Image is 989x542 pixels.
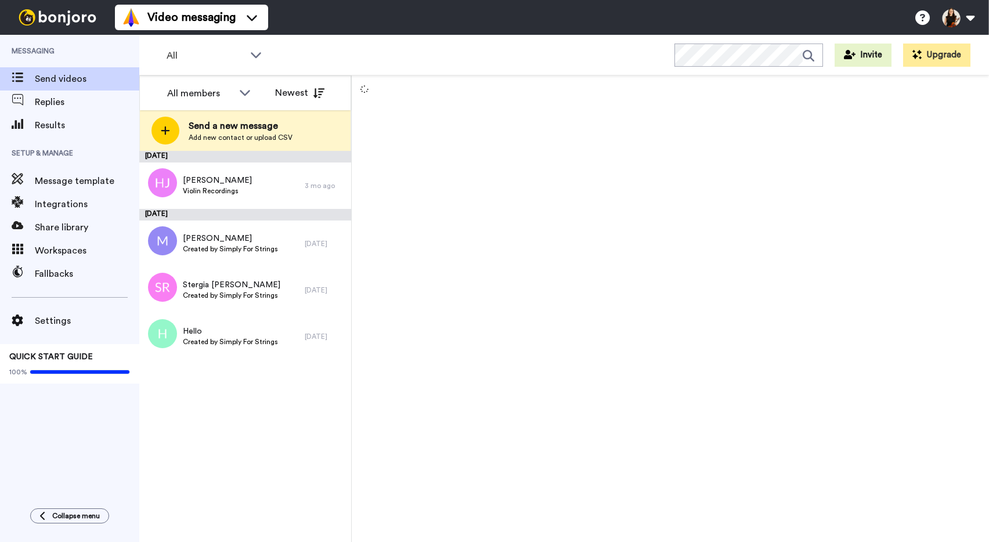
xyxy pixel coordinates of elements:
[167,49,244,63] span: All
[183,244,278,254] span: Created by Simply For Strings
[30,508,109,523] button: Collapse menu
[903,44,970,67] button: Upgrade
[183,279,280,291] span: Stergia [PERSON_NAME]
[189,119,293,133] span: Send a new message
[14,9,101,26] img: bj-logo-header-white.svg
[9,367,27,377] span: 100%
[148,168,177,197] img: hj.png
[183,175,252,186] span: [PERSON_NAME]
[835,44,891,67] button: Invite
[148,273,177,302] img: sr.png
[35,314,139,328] span: Settings
[183,291,280,300] span: Created by Simply For Strings
[266,81,333,104] button: Newest
[148,319,177,348] img: h.png
[189,133,293,142] span: Add new contact or upload CSV
[35,197,139,211] span: Integrations
[183,326,278,337] span: Hello
[35,267,139,281] span: Fallbacks
[35,174,139,188] span: Message template
[183,337,278,346] span: Created by Simply For Strings
[305,332,345,341] div: [DATE]
[148,226,177,255] img: m.png
[52,511,100,521] span: Collapse menu
[147,9,236,26] span: Video messaging
[183,186,252,196] span: Violin Recordings
[167,86,233,100] div: All members
[35,118,139,132] span: Results
[9,353,93,361] span: QUICK START GUIDE
[183,233,278,244] span: [PERSON_NAME]
[35,221,139,234] span: Share library
[35,95,139,109] span: Replies
[139,151,351,162] div: [DATE]
[35,72,139,86] span: Send videos
[139,209,351,221] div: [DATE]
[35,244,139,258] span: Workspaces
[305,239,345,248] div: [DATE]
[305,286,345,295] div: [DATE]
[122,8,140,27] img: vm-color.svg
[305,181,345,190] div: 3 mo ago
